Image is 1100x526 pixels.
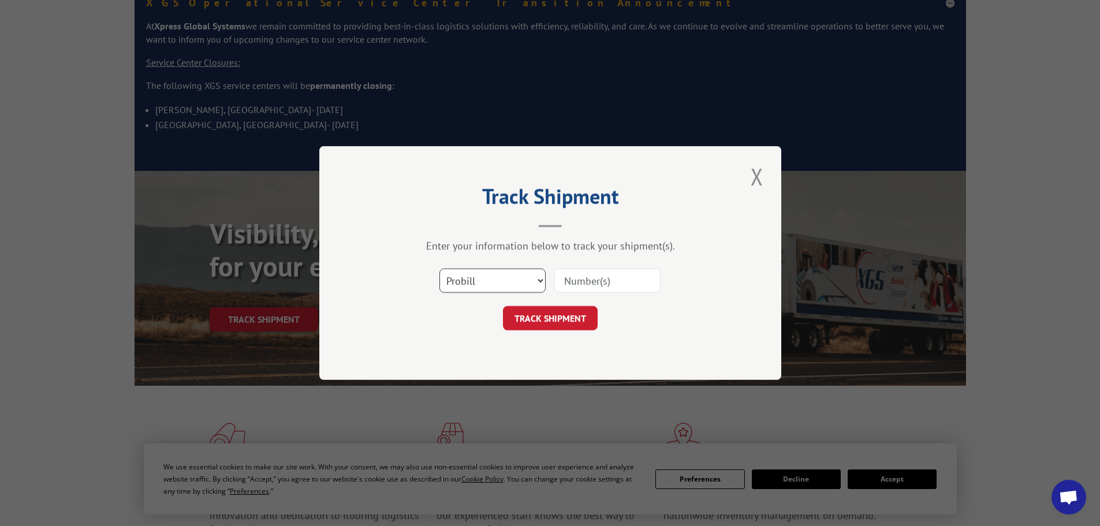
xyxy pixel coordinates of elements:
[503,306,598,330] button: TRACK SHIPMENT
[377,239,724,252] div: Enter your information below to track your shipment(s).
[747,161,767,192] button: Close modal
[554,268,661,293] input: Number(s)
[377,188,724,210] h2: Track Shipment
[1051,480,1086,514] a: Open chat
